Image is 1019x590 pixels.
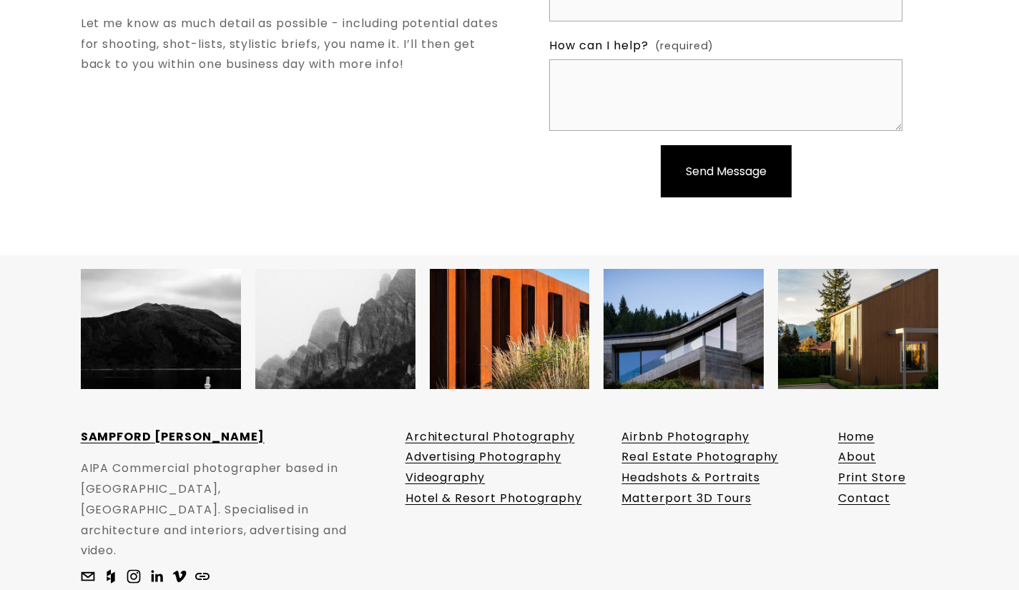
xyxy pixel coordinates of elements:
a: Sampford Cathie [127,569,141,584]
a: Real Estate Photography [621,447,778,468]
a: Houzz [104,569,118,584]
button: Send MessageSend Message [661,145,792,197]
span: Send Message [686,163,767,180]
a: Hotel & Resort Photography [405,488,582,509]
span: How can I help? [549,36,648,56]
a: Airbnb Photography [621,427,749,448]
a: Contact [838,488,890,509]
a: Videography [405,468,486,488]
img: Say what you will about the inversion, but it does make for some cool landscape shots 📷 [81,249,241,409]
a: Sampford Cathie [149,569,164,584]
p: Let me know as much detail as possible - including potential dates for shooting, shot-lists, styl... [81,14,506,75]
img: Some moody shots from a recent trip up to the Clay Cliffs with the gang 📸 @lisaslensnz @nathanhil... [255,249,415,409]
strong: SAMPFORD [PERSON_NAME] [81,428,265,445]
a: SAMPFORD [PERSON_NAME] [81,427,265,448]
a: Architectural Photography [405,427,575,448]
img: Had an epic time shooting this place, definite James Bond vibes! 🍸 [604,249,764,409]
p: AIPA Commercial photographer based in [GEOGRAPHIC_DATA], [GEOGRAPHIC_DATA]. Specialised in archit... [81,458,362,561]
span: (required) [655,37,714,56]
img: Have I finally got around to scheduling some new instagram posts? Only time will tell. Anyway, he... [778,249,938,409]
a: sam@sampfordcathie.com [81,569,95,584]
img: Throwback to this awesome shoot with @livingthedreamtoursnz at the incredible Te Kano Estate Cell... [430,249,590,409]
a: Headshots & Portraits [621,468,759,488]
a: Advertising Photography [405,447,561,468]
a: About [838,447,876,468]
a: Sampford Cathie [172,569,187,584]
a: Home [838,427,875,448]
a: URL [195,569,210,584]
a: Matterport 3D Tours [621,488,751,509]
a: Print Store [838,468,906,488]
